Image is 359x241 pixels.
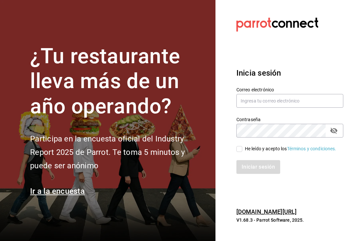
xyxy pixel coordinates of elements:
h1: ¿Tu restaurante lleva más de un año operando? [30,44,207,119]
a: Términos y condiciones. [287,146,336,151]
label: Contraseña [236,117,343,121]
a: [DOMAIN_NAME][URL] [236,208,297,215]
h3: Inicia sesión [236,67,343,79]
div: He leído y acepto los [245,145,336,152]
a: Ir a la encuesta [30,187,85,196]
button: passwordField [328,125,339,136]
input: Ingresa tu correo electrónico [236,94,343,108]
label: Correo electrónico [236,87,343,92]
h2: Participa en la encuesta oficial del Industry Report 2025 de Parrot. Te toma 5 minutos y puede se... [30,132,207,172]
p: V1.68.3 - Parrot Software, 2025. [236,217,343,223]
